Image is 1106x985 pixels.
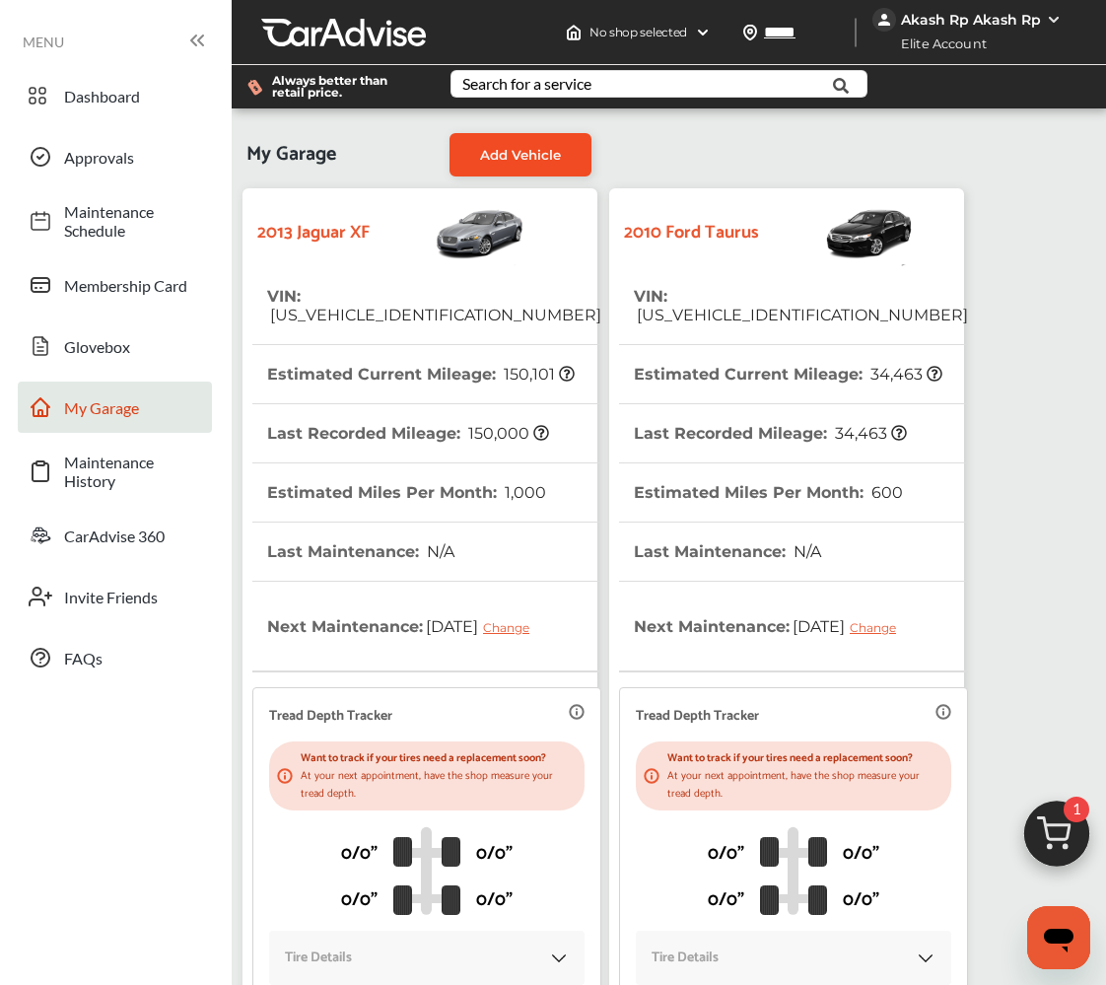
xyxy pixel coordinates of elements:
[916,949,935,968] img: KOKaJQAAAABJRU5ErkJggg==
[708,885,744,915] p: 0/0"
[462,76,591,92] div: Search for a service
[18,510,212,561] a: CarAdvise 360
[272,75,419,99] span: Always better than retail price.
[855,18,857,47] img: header-divider.bc55588e.svg
[247,79,262,96] img: dollor_label_vector.a70140d1.svg
[341,885,378,915] p: 0/0"
[634,582,911,670] th: Next Maintenance :
[483,620,539,635] div: Change
[480,147,561,163] span: Add Vehicle
[267,523,454,581] th: Last Maintenance :
[18,70,212,121] a: Dashboard
[64,527,202,545] span: CarAdvise 360
[1027,906,1090,969] iframe: Button to launch messaging window
[742,25,758,40] img: location_vector.a44bc228.svg
[393,826,460,915] img: tire_track_logo.b900bcbc.svg
[23,35,64,50] span: MENU
[695,25,711,40] img: header-down-arrow.9dd2ce7d.svg
[476,885,513,915] p: 0/0"
[18,192,212,249] a: Maintenance Schedule
[267,463,546,522] th: Estimated Miles Per Month :
[64,453,202,490] span: Maintenance History
[267,404,549,462] th: Last Recorded Mileage :
[64,276,202,295] span: Membership Card
[566,25,582,40] img: header-home-logo.8d720a4f.svg
[759,198,915,267] img: Vehicle
[257,218,370,247] strong: 2013 Jaguar XF
[549,949,569,968] img: KOKaJQAAAABJRU5ErkJggg==
[868,483,903,502] span: 600
[502,483,546,502] span: 1,000
[18,131,212,182] a: Approvals
[449,133,591,176] a: Add Vehicle
[874,34,1002,54] span: Elite Account
[1046,12,1062,28] img: WGsFRI8htEPBVLJbROoPRyZpYNWhNONpIPPETTm6eUC0GeLEiAAAAAElFTkSuQmCC
[18,632,212,683] a: FAQs
[476,839,513,869] p: 0/0"
[18,382,212,433] a: My Garage
[18,320,212,372] a: Glovebox
[64,202,202,240] span: Maintenance Schedule
[341,839,378,869] p: 0/0"
[423,601,544,651] span: [DATE]
[624,218,759,247] strong: 2010 Ford Taurus
[267,267,601,344] th: VIN :
[867,365,942,384] span: 34,463
[370,198,525,267] img: Vehicle
[634,463,903,522] th: Estimated Miles Per Month :
[636,705,759,728] p: Tread Depth Tracker
[285,947,352,969] p: Tire Details
[843,885,879,915] p: 0/0"
[424,542,454,561] span: N/A
[64,649,202,668] span: FAQs
[64,337,202,356] span: Glovebox
[634,345,942,403] th: Estimated Current Mileage :
[667,767,943,803] p: At your next appointment, have the shop measure your tread depth.
[301,749,577,767] p: Want to track if your tires need a replacement soon?
[634,306,968,324] span: [US_VEHICLE_IDENTIFICATION_NUMBER]
[64,398,202,417] span: My Garage
[301,767,577,803] p: At your next appointment, have the shop measure your tread depth.
[18,259,212,311] a: Membership Card
[64,148,202,167] span: Approvals
[832,424,907,443] span: 34,463
[790,601,911,651] span: [DATE]
[791,542,821,561] span: N/A
[18,571,212,622] a: Invite Friends
[901,11,1041,29] div: Akash Rp Akash Rp
[760,826,827,915] img: tire_track_logo.b900bcbc.svg
[1064,797,1089,822] span: 1
[843,839,879,869] p: 0/0"
[465,424,549,443] span: 150,000
[267,306,601,324] span: [US_VEHICLE_IDENTIFICATION_NUMBER]
[501,365,575,384] span: 150,101
[634,523,821,581] th: Last Maintenance :
[589,25,687,40] span: No shop selected
[1009,792,1104,886] img: cart_icon.3d0951e8.svg
[267,582,544,670] th: Next Maintenance :
[872,8,896,32] img: jVpblrzwTbfkPYzPPzSLxeg0AAAAASUVORK5CYII=
[850,620,906,635] div: Change
[269,705,392,728] p: Tread Depth Tracker
[708,839,744,869] p: 0/0"
[634,404,907,462] th: Last Recorded Mileage :
[64,87,202,106] span: Dashboard
[246,133,336,176] span: My Garage
[634,267,968,344] th: VIN :
[64,588,202,606] span: Invite Friends
[667,749,943,767] p: Want to track if your tires need a replacement soon?
[267,345,575,403] th: Estimated Current Mileage :
[18,443,212,500] a: Maintenance History
[652,947,719,969] p: Tire Details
